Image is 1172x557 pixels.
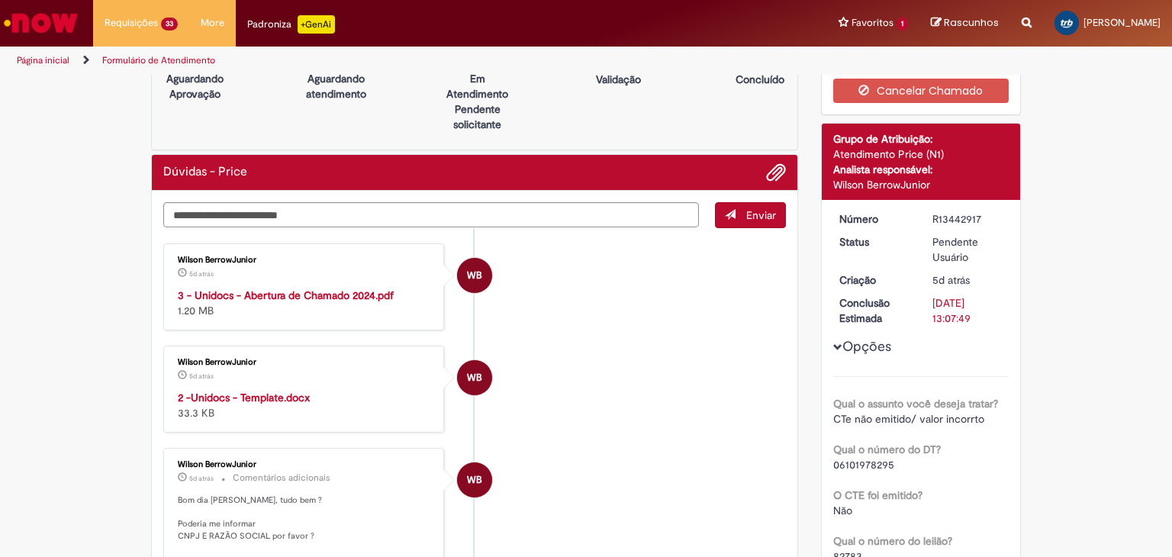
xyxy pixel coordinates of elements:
b: Qual o número do leilão? [833,534,952,548]
p: Validação [596,72,641,87]
span: WB [467,359,482,396]
span: 1 [897,18,908,31]
dt: Conclusão Estimada [828,295,922,326]
span: 5d atrás [189,372,214,381]
div: Wilson BerrowJunior [178,460,432,469]
span: [PERSON_NAME] [1083,16,1161,29]
div: 1.20 MB [178,288,432,318]
span: More [201,15,224,31]
span: WB [467,257,482,294]
p: +GenAi [298,15,335,34]
img: ServiceNow [2,8,80,38]
b: Qual o número do DT? [833,443,941,456]
div: Wilson BerrowJunior [457,462,492,497]
h2: Dúvidas - Price Histórico de tíquete [163,166,247,179]
div: Wilson BerrowJunior [457,258,492,293]
div: 25/08/2025 09:07:45 [932,272,1003,288]
p: Aguardando Aprovação [158,71,232,101]
time: 25/08/2025 11:01:55 [189,269,214,278]
span: 5d atrás [932,273,970,287]
div: Wilson BerrowJunior [178,256,432,265]
time: 25/08/2025 09:07:45 [932,273,970,287]
div: Padroniza [247,15,335,34]
button: Cancelar Chamado [833,79,1009,103]
a: Página inicial [17,54,69,66]
span: WB [467,462,482,498]
span: 06101978295 [833,458,894,472]
div: Wilson BerrowJunior [833,177,1009,192]
span: 5d atrás [189,474,214,483]
small: Comentários adicionais [233,472,330,485]
dt: Criação [828,272,922,288]
div: [DATE] 13:07:49 [932,295,1003,326]
p: Pendente solicitante [440,101,514,132]
span: Favoritos [852,15,893,31]
div: Analista responsável: [833,162,1009,177]
textarea: Digite sua mensagem aqui... [163,202,699,228]
a: Formulário de Atendimento [102,54,215,66]
a: Rascunhos [931,16,999,31]
div: Pendente Usuário [932,234,1003,265]
div: 33.3 KB [178,390,432,420]
span: 5d atrás [189,269,214,278]
p: Em Atendimento [440,71,514,101]
div: Wilson BerrowJunior [457,360,492,395]
div: Wilson BerrowJunior [178,358,432,367]
b: Qual o assunto você deseja tratar? [833,397,998,411]
button: Adicionar anexos [766,163,786,182]
button: Enviar [715,202,786,228]
span: CTe não emitido/ valor incorrto [833,412,984,426]
p: Concluído [736,72,784,87]
span: Requisições [105,15,158,31]
span: Rascunhos [944,15,999,30]
time: 25/08/2025 11:01:50 [189,372,214,381]
b: O CTE foi emitido? [833,488,922,502]
span: Não [833,504,852,517]
span: 33 [161,18,178,31]
span: Enviar [746,208,776,222]
div: Atendimento Price (N1) [833,146,1009,162]
a: 2 -Unidocs - Template.docx [178,391,310,404]
a: 3 - Unidocs - Abertura de Chamado 2024.pdf [178,288,394,302]
div: R13442917 [932,211,1003,227]
time: 25/08/2025 11:01:24 [189,474,214,483]
ul: Trilhas de página [11,47,770,75]
dt: Status [828,234,922,250]
dt: Número [828,211,922,227]
p: Aguardando atendimento [299,71,373,101]
div: Grupo de Atribuição: [833,131,1009,146]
